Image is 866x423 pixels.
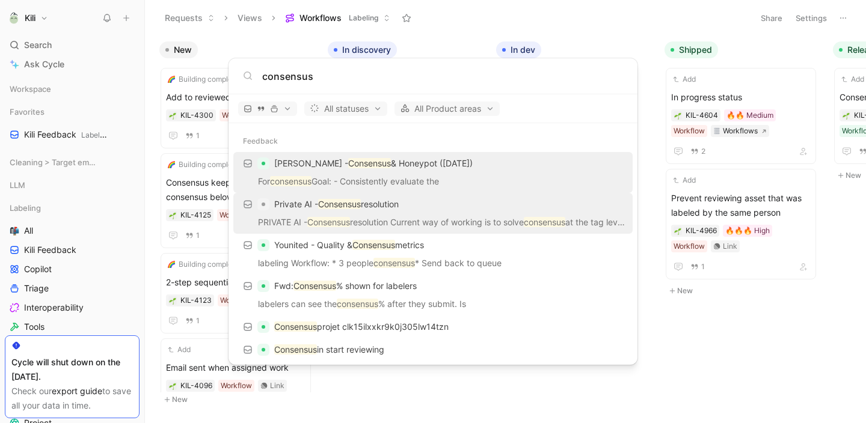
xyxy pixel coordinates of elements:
a: Younited - Quality &Consensusmetricslabeling Workflow: * 3 peopleconsensus* Send back to queue [233,234,633,275]
a: [PERSON_NAME] -Consensus& Honeypot ([DATE])ForconsensusGoal: - Consistently evaluate the [233,152,633,193]
p: PRIVATE AI - resolution Current way of working is to solve at the tag level comparing the disagre... [237,215,629,233]
p: labelers can see the % after they submit. Is [237,297,629,315]
button: All Product areas [395,102,500,116]
p: in start reviewing [274,342,384,357]
p: Fwd: % shown for labelers [274,279,417,293]
p: For Goal: - Consistently evaluate the [237,174,629,192]
mark: consensus [524,217,565,227]
p: Younited - Quality & metrics [274,238,424,252]
span: All Product areas [400,102,494,116]
a: Consensusin start reviewing [233,338,633,361]
mark: Consensus [352,240,395,250]
a: Consensusprojet clk15ilxxkr9k0j305lw14tzn [233,315,633,338]
p: [PERSON_NAME] - & Honeypot ([DATE]) [274,156,473,171]
p: labeling Workflow: * 3 people * Send back to queue [237,256,629,274]
mark: Consensus [307,217,350,227]
mark: Consensus [293,281,336,291]
p: projet clk15ilxxkr9k0j305lw14tzn [274,320,449,334]
mark: Consensus [274,344,317,355]
a: Consensuserror in labeling tasks [233,361,633,384]
mark: consensus [337,299,378,309]
mark: Consensus [318,199,361,209]
span: All statuses [310,102,382,116]
input: Type a command or search anything [262,69,623,84]
mark: Consensus [274,321,317,332]
a: Fwd:Consensus% shown for labelerslabelers can see theconsensus% after they submit. Is [233,275,633,315]
p: Private AI - resolution [274,197,399,211]
button: All statuses [304,102,387,116]
mark: Consensus [348,158,391,168]
mark: consensus [373,258,415,268]
a: Private AI -ConsensusresolutionPRIVATE AI -Consensusresolution Current way of working is to solve... [233,193,633,234]
div: Feedback [229,130,637,152]
mark: consensus [270,176,312,186]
